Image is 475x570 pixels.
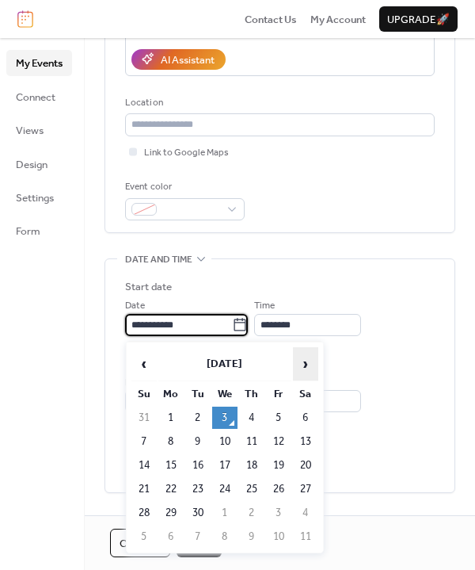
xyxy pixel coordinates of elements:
td: 25 [239,478,264,500]
td: 4 [293,502,318,524]
div: AI Assistant [161,52,215,68]
td: 5 [266,407,291,429]
span: Link to Google Maps [144,145,229,161]
div: Event color [125,179,241,195]
button: AI Assistant [131,49,226,70]
td: 23 [185,478,211,500]
td: 9 [185,430,211,453]
th: Th [239,383,264,405]
span: Date and time [125,252,192,268]
span: Form [16,224,40,239]
td: 8 [212,526,237,548]
td: 21 [131,478,157,500]
a: Form [6,218,72,243]
td: 1 [158,407,184,429]
td: 5 [131,526,157,548]
td: 29 [158,502,184,524]
a: Connect [6,84,72,109]
td: 4 [239,407,264,429]
td: 16 [185,454,211,476]
a: Settings [6,185,72,210]
td: 28 [131,502,157,524]
td: 3 [212,407,237,429]
td: 1 [212,502,237,524]
th: Mo [158,383,184,405]
td: 30 [185,502,211,524]
a: My Events [6,50,72,75]
td: 10 [266,526,291,548]
span: Contact Us [245,12,297,28]
td: 18 [239,454,264,476]
td: 17 [212,454,237,476]
th: Tu [185,383,211,405]
td: 20 [293,454,318,476]
td: 11 [239,430,264,453]
td: 2 [239,502,264,524]
td: 26 [266,478,291,500]
td: 7 [185,526,211,548]
span: Settings [16,190,54,206]
td: 19 [266,454,291,476]
td: 31 [131,407,157,429]
th: Fr [266,383,291,405]
td: 24 [212,478,237,500]
th: Su [131,383,157,405]
span: ‹ [132,348,156,380]
td: 15 [158,454,184,476]
span: My Events [16,55,63,71]
span: My Account [310,12,366,28]
td: 13 [293,430,318,453]
button: Cancel [110,529,170,557]
span: Design [16,157,47,173]
td: 3 [266,502,291,524]
td: 9 [239,526,264,548]
span: Date [125,298,145,314]
a: My Account [310,11,366,27]
span: Connect [16,90,55,105]
td: 7 [131,430,157,453]
span: Cancel [120,536,161,552]
td: 27 [293,478,318,500]
td: 8 [158,430,184,453]
div: Location [125,95,431,111]
td: 6 [293,407,318,429]
th: We [212,383,237,405]
a: Contact Us [245,11,297,27]
td: 12 [266,430,291,453]
span: Upgrade 🚀 [387,12,450,28]
td: 11 [293,526,318,548]
td: 14 [131,454,157,476]
a: Views [6,117,72,143]
img: logo [17,10,33,28]
a: Design [6,151,72,177]
span: Time [254,298,275,314]
td: 22 [158,478,184,500]
div: Start date [125,279,172,295]
td: 10 [212,430,237,453]
td: 2 [185,407,211,429]
span: Views [16,123,44,139]
td: 6 [158,526,184,548]
span: › [294,348,317,380]
button: Upgrade🚀 [379,6,458,32]
th: [DATE] [158,347,291,381]
th: Sa [293,383,318,405]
